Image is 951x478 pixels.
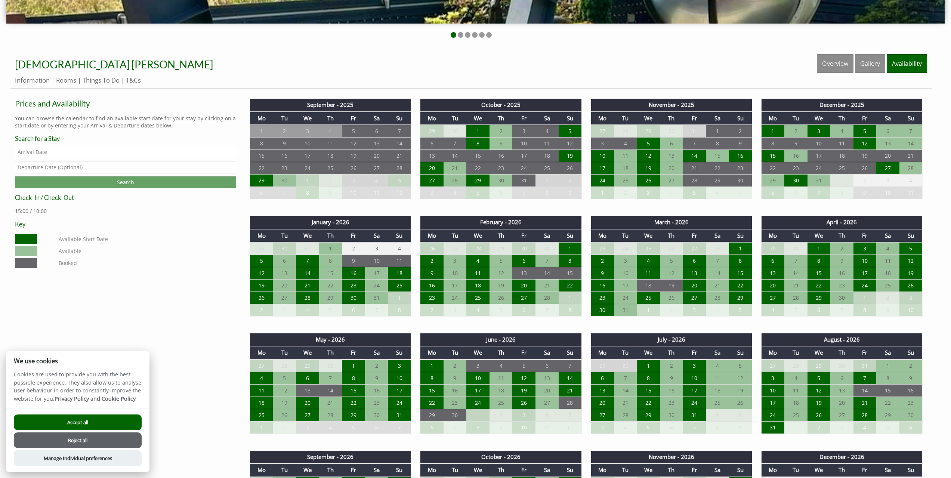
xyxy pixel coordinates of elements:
td: 3 [342,175,365,187]
th: December - 2025 [761,99,922,111]
th: Mo [591,112,614,125]
td: 12 [853,138,877,150]
td: 5 [388,175,411,187]
td: 28 [614,125,637,138]
td: 8 [761,138,784,150]
td: 24 [808,162,831,175]
th: We [466,112,490,125]
th: Su [729,112,752,125]
td: 24 [296,162,319,175]
td: 8 [535,187,559,199]
th: Th [490,229,513,242]
td: 1 [706,125,729,138]
td: 20 [876,150,899,162]
td: 29 [420,125,444,138]
td: 25 [535,162,559,175]
a: Things To Do [83,76,120,84]
td: 10 [365,255,388,267]
td: 11 [388,255,411,267]
th: We [296,229,319,242]
td: 27 [876,162,899,175]
td: 2 [319,175,342,187]
td: 31 [535,242,559,255]
td: 21 [444,162,467,175]
td: 5 [683,187,706,199]
td: 29 [250,242,273,255]
td: 7 [444,138,467,150]
td: 24 [614,242,637,255]
button: Accept all [14,414,142,430]
td: 15 [250,150,273,162]
td: 10 [342,187,365,199]
th: Tu [614,112,637,125]
td: 9 [729,138,752,150]
th: January - 2026 [250,216,411,229]
td: 17 [808,150,831,162]
h2: Prices and Availability [15,99,236,108]
td: 9 [784,138,808,150]
th: Th [660,229,683,242]
td: 6 [365,125,388,138]
td: 26 [660,242,683,255]
button: Manage Individual preferences [14,450,142,466]
td: 31 [808,175,831,187]
td: 4 [365,175,388,187]
td: 17 [591,162,614,175]
td: 6 [512,255,535,267]
td: 11 [899,187,923,199]
td: 7 [729,187,752,199]
td: 8 [830,187,853,199]
td: 22 [706,162,729,175]
th: Sa [365,112,388,125]
td: 29 [466,175,490,187]
td: 2 [420,255,444,267]
td: 30 [784,175,808,187]
td: 14 [388,138,411,150]
td: 9 [273,138,296,150]
td: 1 [808,242,831,255]
th: April - 2026 [761,216,922,229]
td: 19 [559,150,582,162]
td: 7 [388,125,411,138]
th: November - 2025 [591,99,752,111]
td: 12 [388,187,411,199]
td: 31 [296,242,319,255]
th: We [296,112,319,125]
td: 21 [683,162,706,175]
td: 3 [808,125,831,138]
th: February - 2026 [420,216,581,229]
th: Tu [784,229,808,242]
td: 20 [365,150,388,162]
p: You can browse the calendar to find an available start date for your stay by clicking on a start ... [15,115,236,129]
td: 1 [319,242,342,255]
td: 9 [853,187,877,199]
td: 23 [784,162,808,175]
input: Departure Date (Optional) [15,161,236,173]
td: 27 [660,175,683,187]
span: [DEMOGRAPHIC_DATA] [PERSON_NAME] [15,58,213,71]
th: Tu [784,112,808,125]
td: 4 [466,255,490,267]
td: 5 [250,255,273,267]
td: 30 [490,175,513,187]
td: 1 [296,175,319,187]
td: 3 [853,242,877,255]
th: We [466,229,490,242]
td: 6 [490,187,513,199]
td: 11 [535,138,559,150]
td: 9 [490,138,513,150]
a: Information [15,76,50,84]
td: 7 [683,138,706,150]
td: 27 [444,242,467,255]
td: 23 [273,162,296,175]
th: Th [660,112,683,125]
a: Overview [817,54,853,73]
a: T&Cs [126,76,141,84]
td: 7 [899,125,923,138]
th: We [808,229,831,242]
td: 14 [683,150,706,162]
td: 27 [683,242,706,255]
td: 30 [273,242,296,255]
th: Mo [761,112,784,125]
td: 7 [512,187,535,199]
